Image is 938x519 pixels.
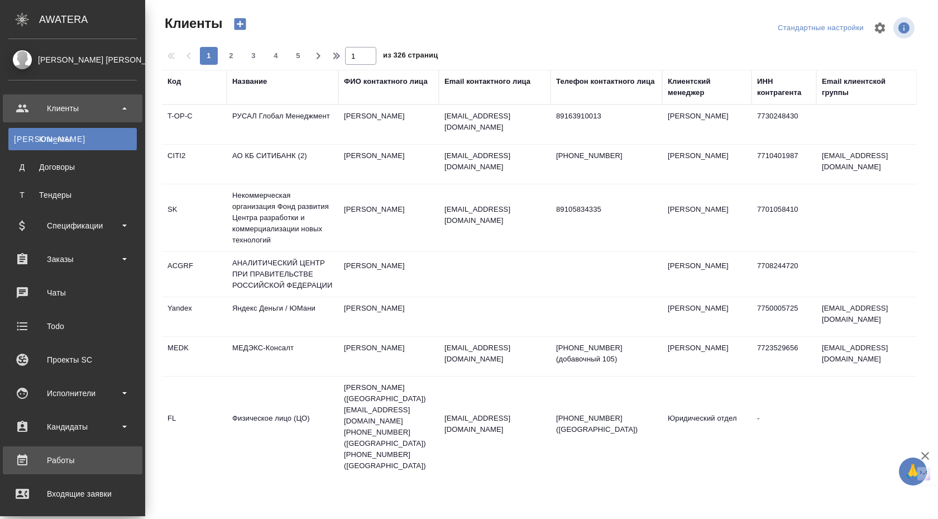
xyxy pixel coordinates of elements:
td: [PERSON_NAME] [662,255,752,294]
td: Некоммерческая организация Фонд развития Центра разработки и коммерциализации новых технологий [227,184,338,251]
td: 7710401987 [752,145,816,184]
a: Чаты [3,279,142,307]
div: ФИО контактного лица [344,76,428,87]
td: [EMAIL_ADDRESS][DOMAIN_NAME] [816,337,917,376]
div: Клиенты [14,134,131,145]
p: 89105834335 [556,204,657,215]
td: [PERSON_NAME] [338,198,439,237]
div: Клиенты [8,100,137,117]
td: Физическое лицо (ЦО) [227,407,338,446]
td: [EMAIL_ADDRESS][DOMAIN_NAME] [816,297,917,336]
td: 7750005725 [752,297,816,336]
span: Посмотреть информацию [893,17,917,39]
div: Название [232,76,267,87]
a: Проекты SC [3,346,142,374]
td: 7708244720 [752,255,816,294]
td: [PERSON_NAME] [662,145,752,184]
div: Клиентский менеджер [668,76,746,98]
div: Тендеры [14,189,131,201]
span: 3 [245,50,262,61]
div: [PERSON_NAME] [PERSON_NAME] [8,54,137,66]
div: Email клиентской группы [822,76,911,98]
div: Email контактного лица [444,76,530,87]
td: 7723529656 [752,337,816,376]
div: Спецификации [8,217,137,234]
td: CITI2 [162,145,227,184]
div: ИНН контрагента [757,76,811,98]
a: ТТендеры [8,184,137,206]
td: [EMAIL_ADDRESS][DOMAIN_NAME] [816,145,917,184]
td: SK [162,198,227,237]
a: [PERSON_NAME]Клиенты [8,128,137,150]
td: Яндекс Деньги / ЮМани [227,297,338,336]
td: 7701058410 [752,198,816,237]
span: из 326 страниц [383,49,438,65]
div: Кандидаты [8,418,137,435]
p: 89163910013 [556,111,657,122]
td: РУСАЛ Глобал Менеджмент [227,105,338,144]
p: [EMAIL_ADDRESS][DOMAIN_NAME] [444,150,545,173]
span: 2 [222,50,240,61]
button: 4 [267,47,285,65]
div: split button [775,20,867,37]
td: T-OP-C [162,105,227,144]
p: [EMAIL_ADDRESS][DOMAIN_NAME] [444,111,545,133]
button: 2 [222,47,240,65]
td: [PERSON_NAME] [338,105,439,144]
td: FL [162,407,227,446]
a: Работы [3,446,142,474]
td: МЕДЭКС-Консалт [227,337,338,376]
div: Заказы [8,251,137,268]
a: Входящие заявки [3,480,142,508]
p: [PHONE_NUMBER] ([GEOGRAPHIC_DATA]) [556,413,657,435]
p: [EMAIL_ADDRESS][DOMAIN_NAME] [444,342,545,365]
td: - [752,407,816,446]
button: 3 [245,47,262,65]
a: ДДоговоры [8,156,137,178]
p: [EMAIL_ADDRESS][DOMAIN_NAME] [444,204,545,226]
td: MEDK [162,337,227,376]
td: [PERSON_NAME] [338,297,439,336]
p: [PHONE_NUMBER] [556,150,657,161]
button: 5 [289,47,307,65]
td: 7730248430 [752,105,816,144]
td: [PERSON_NAME] [338,145,439,184]
div: Входящие заявки [8,485,137,502]
div: Работы [8,452,137,469]
td: ACGRF [162,255,227,294]
td: [PERSON_NAME] [338,255,439,294]
div: Todo [8,318,137,335]
td: Yandex [162,297,227,336]
div: AWATERA [39,8,145,31]
td: [PERSON_NAME] [662,105,752,144]
td: [PERSON_NAME] ([GEOGRAPHIC_DATA]) [EMAIL_ADDRESS][DOMAIN_NAME] [PHONE_NUMBER] ([GEOGRAPHIC_DATA])... [338,377,439,477]
div: Код [167,76,181,87]
button: Создать [227,15,253,34]
td: [PERSON_NAME] [662,297,752,336]
td: [PERSON_NAME] [338,337,439,376]
button: 🙏 [899,458,927,485]
span: 🙏 [903,460,922,483]
a: Todo [3,312,142,340]
td: [PERSON_NAME] [662,337,752,376]
td: [PERSON_NAME] [662,198,752,237]
span: 4 [267,50,285,61]
td: АНАЛИТИЧЕСКИЙ ЦЕНТР ПРИ ПРАВИТЕЛЬСТВЕ РОССИЙСКОЙ ФЕДЕРАЦИИ [227,252,338,297]
span: Настроить таблицу [867,15,893,41]
span: Клиенты [162,15,222,32]
div: Проекты SC [8,351,137,368]
div: Договоры [14,161,131,173]
span: 5 [289,50,307,61]
div: Чаты [8,284,137,301]
div: Исполнители [8,385,137,402]
div: Телефон контактного лица [556,76,655,87]
p: [EMAIL_ADDRESS][DOMAIN_NAME] [444,413,545,435]
p: [PHONE_NUMBER] (добавочный 105) [556,342,657,365]
td: Юридический отдел [662,407,752,446]
td: АО КБ СИТИБАНК (2) [227,145,338,184]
